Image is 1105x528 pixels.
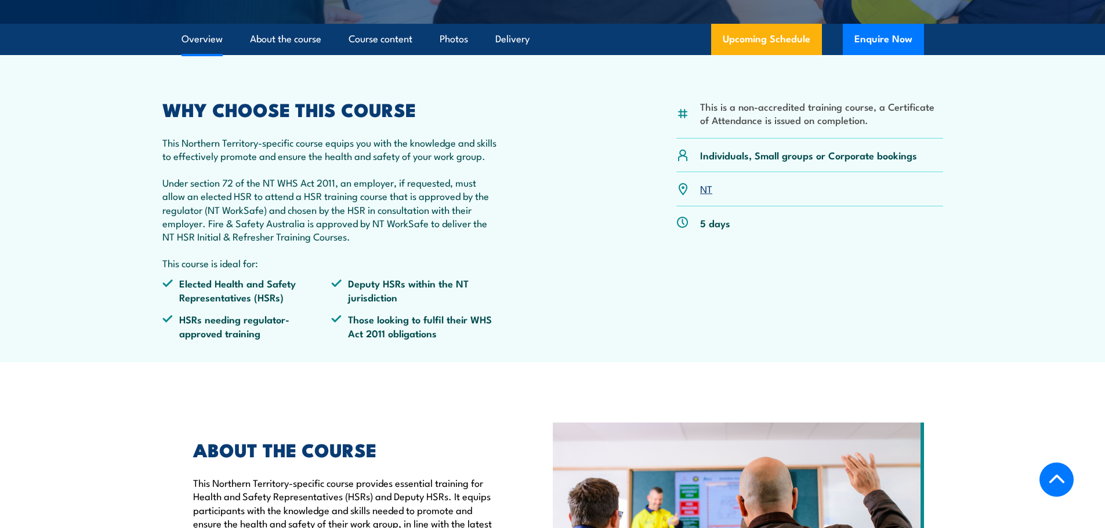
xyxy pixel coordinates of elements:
[349,24,412,54] a: Course content
[843,24,924,55] button: Enquire Now
[495,24,530,54] a: Delivery
[700,216,730,230] p: 5 days
[162,312,332,340] li: HSRs needing regulator-approved training
[331,312,501,340] li: Those looking to fulfil their WHS Act 2011 obligations
[162,101,501,117] h2: WHY CHOOSE THIS COURSE
[193,441,499,457] h2: ABOUT THE COURSE
[162,136,501,163] p: This Northern Territory-specific course equips you with the knowledge and skills to effectively p...
[331,276,501,304] li: Deputy HSRs within the NT jurisdiction
[182,24,223,54] a: Overview
[711,24,822,55] a: Upcoming Schedule
[162,256,501,270] p: This course is ideal for:
[700,148,917,162] p: Individuals, Small groups or Corporate bookings
[440,24,468,54] a: Photos
[700,100,943,127] li: This is a non-accredited training course, a Certificate of Attendance is issued on completion.
[250,24,321,54] a: About the course
[162,276,332,304] li: Elected Health and Safety Representatives (HSRs)
[700,181,712,195] a: NT
[162,176,501,243] p: Under section 72 of the NT WHS Act 2011, an employer, if requested, must allow an elected HSR to ...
